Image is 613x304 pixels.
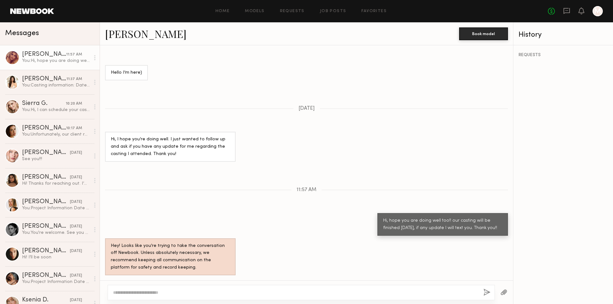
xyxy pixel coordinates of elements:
div: [PERSON_NAME] [22,248,70,254]
div: You: Hi, hope you are doing well too!! our casting will be finished [DATE], if any update I will ... [22,58,90,64]
div: You: Casting information: Date: [DATE] Time: 1:15 pm Address: [STREET_ADDRESS][US_STATE] Contact ... [22,82,90,88]
div: Sierra G. [22,100,66,107]
div: You: You're welcome. See you next week!! Thank you [22,230,90,236]
div: [DATE] [70,273,82,279]
div: Hi! Thanks for reaching out. I’m potentially interested. Would you let me know the date of the sh... [22,181,90,187]
div: [PERSON_NAME] [22,150,70,156]
div: 11:57 AM [66,52,82,58]
a: Job Posts [320,9,346,13]
div: 10:17 AM [66,125,82,131]
a: Models [245,9,264,13]
div: Hi! I’ll be soon [22,254,90,260]
div: You: Project Information Date & Time: [ September] Location: [ [GEOGRAPHIC_DATA]] Duration: [ App... [22,279,90,285]
div: [PERSON_NAME] [22,223,70,230]
div: [DATE] [70,150,82,156]
button: Book model [459,27,508,40]
div: Hey! Looks like you’re trying to take the conversation off Newbook. Unless absolutely necessary, ... [111,242,230,272]
a: Home [216,9,230,13]
div: Hi, hope you are doing well too!! our casting will be finished [DATE], if any update I will text ... [383,217,502,232]
div: [DATE] [70,297,82,303]
div: You: Hi, I can schedule your casting at 3:30 pm [22,107,90,113]
div: Ksenia D. [22,297,70,303]
a: Requests [280,9,305,13]
div: Hi, I hope you’re doing well. I just wanted to follow up and ask if you have any update for me re... [111,136,230,158]
a: Favorites [361,9,387,13]
div: You: Project Information Date & Time: [ September] Location: [ [GEOGRAPHIC_DATA]] Duration: [ App... [22,205,90,211]
div: [PERSON_NAME] [22,76,66,82]
div: [PERSON_NAME] [22,272,70,279]
span: 11:57 AM [297,187,316,193]
div: REQUESTS [518,53,608,57]
div: History [518,31,608,39]
a: Book model [459,31,508,36]
span: [DATE] [299,106,315,111]
span: Messages [5,30,39,37]
div: [DATE] [70,199,82,205]
a: [PERSON_NAME] [105,27,186,41]
div: [DATE] [70,174,82,181]
div: [PERSON_NAME] [22,125,66,131]
div: 10:20 AM [66,101,82,107]
div: [PERSON_NAME] [22,51,66,58]
div: You: Unfortunately, our client requires in-person casting. [22,131,90,137]
a: M [593,6,603,16]
div: 11:37 AM [66,76,82,82]
div: [PERSON_NAME] [22,199,70,205]
div: [DATE] [70,224,82,230]
div: See you!!! [22,156,90,162]
div: Hello I’m here) [111,69,142,77]
div: [DATE] [70,248,82,254]
div: [PERSON_NAME] [22,174,70,181]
